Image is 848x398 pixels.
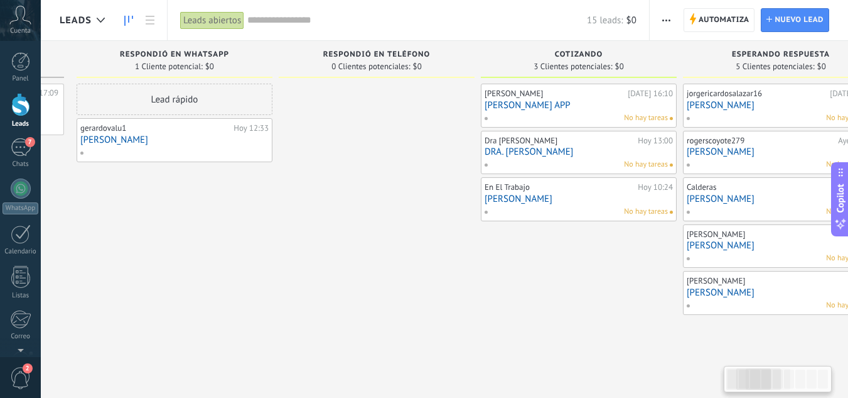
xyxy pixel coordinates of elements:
[699,9,749,31] span: Automatiza
[60,14,92,26] span: Leads
[3,248,39,256] div: Calendario
[3,292,39,300] div: Listas
[80,135,269,145] a: [PERSON_NAME]
[285,50,468,61] div: Respondió en Teléfono
[687,89,827,99] div: jorgericardosalazar16
[736,63,814,70] span: 5 Clientes potenciales:
[555,50,603,59] span: Cotizando
[135,63,203,70] span: 1 Cliente potencial:
[3,160,39,169] div: Chats
[624,113,668,124] span: No hay tareas
[3,120,39,128] div: Leads
[485,146,673,157] a: DRA. [PERSON_NAME]
[534,63,612,70] span: 3 Clientes potenciales:
[25,137,35,147] span: 7
[3,75,39,83] div: Panel
[331,63,410,70] span: 0 Clientes potenciales:
[10,27,31,35] span: Cuenta
[626,14,636,26] span: $0
[775,9,824,31] span: Nuevo lead
[180,11,244,30] div: Leads abiertos
[83,50,266,61] div: Respondió en Whatsapp
[684,8,755,32] a: Automatiza
[628,89,673,99] div: [DATE] 16:10
[624,159,668,170] span: No hay tareas
[638,182,673,192] div: Hoy 10:24
[323,50,431,59] span: Respondió en Teléfono
[587,14,623,26] span: 15 leads:
[670,211,673,214] span: No hay nada asignado
[139,8,161,33] a: Lista
[23,363,33,373] span: 2
[615,63,624,70] span: $0
[80,123,230,133] div: gerardovalu1
[687,136,835,146] div: rogerscoyote279
[638,136,673,146] div: Hoy 13:00
[732,50,830,59] span: Esperando respuesta
[205,63,214,70] span: $0
[670,117,673,120] span: No hay nada asignado
[657,8,675,32] button: Más
[624,206,668,218] span: No hay tareas
[834,184,847,213] span: Copilot
[817,63,826,70] span: $0
[118,8,139,33] a: Leads
[3,202,38,214] div: WhatsApp
[485,194,673,204] a: [PERSON_NAME]
[77,84,272,115] div: Lead rápido
[413,63,422,70] span: $0
[670,163,673,167] span: No hay nada asignado
[485,136,635,146] div: Dra [PERSON_NAME]
[761,8,829,32] a: Nuevo lead
[485,89,625,99] div: [PERSON_NAME]
[485,182,635,192] div: En El Trabajo
[485,100,673,111] a: [PERSON_NAME] APP
[3,333,39,341] div: Correo
[487,50,670,61] div: Cotizando
[120,50,229,59] span: Respondió en Whatsapp
[233,123,269,133] div: Hoy 12:33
